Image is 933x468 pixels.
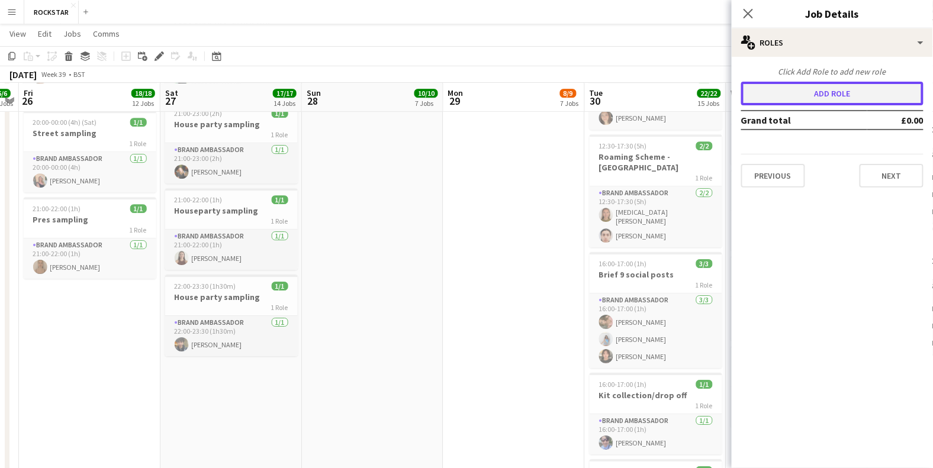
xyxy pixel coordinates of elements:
[590,293,722,368] app-card-role: Brand Ambassador3/316:00-17:00 (1h)[PERSON_NAME][PERSON_NAME][PERSON_NAME]
[590,252,722,368] div: 16:00-17:00 (1h)3/3Brief 9 social posts1 RoleBrand Ambassador3/316:00-17:00 (1h)[PERSON_NAME][PER...
[24,128,156,138] h3: Street sampling
[175,282,236,291] span: 22:00-23:30 (1h30m)
[88,26,124,41] a: Comms
[741,66,924,77] div: Click Add Role to add new role
[599,259,647,268] span: 16:00-17:00 (1h)
[732,28,933,57] div: Roles
[33,26,56,41] a: Edit
[63,28,81,39] span: Jobs
[590,373,722,454] app-job-card: 16:00-17:00 (1h)1/1Kit collection/drop off1 RoleBrand Ambassador1/116:00-17:00 (1h)[PERSON_NAME]
[860,164,924,188] button: Next
[22,94,33,108] span: 26
[24,214,156,225] h3: Pres sampling
[305,94,321,108] span: 28
[165,188,298,270] app-job-card: 21:00-22:00 (1h)1/1Houseparty sampling1 RoleBrand Ambassador1/121:00-22:00 (1h)[PERSON_NAME]
[590,269,722,280] h3: Brief 9 social posts
[24,238,156,279] app-card-role: Brand Ambassador1/121:00-22:00 (1h)[PERSON_NAME]
[130,139,147,148] span: 1 Role
[731,169,864,251] app-job-card: 19:30-21:30 (2h)1/1Football pres1 RoleBrand Ambassador1/119:30-21:30 (2h)[PERSON_NAME]
[165,275,298,356] app-job-card: 22:00-23:30 (1h30m)1/1House party sampling1 RoleBrand Ambassador1/122:00-23:30 (1h30m)[PERSON_NAME]
[561,99,579,108] div: 7 Jobs
[165,102,298,183] app-job-card: 21:00-23:00 (2h)1/1House party sampling1 RoleBrand Ambassador1/121:00-23:00 (2h)[PERSON_NAME]
[698,99,720,108] div: 15 Jobs
[741,164,805,188] button: Previous
[24,88,33,98] span: Fri
[415,99,437,108] div: 7 Jobs
[24,1,79,24] button: ROCKSTAR
[731,387,864,427] app-card-role: Brand Ambassador1/122:00-00:00 (2h)[PERSON_NAME]
[272,109,288,118] span: 1/1
[165,230,298,270] app-card-role: Brand Ambassador1/121:00-22:00 (1h)[PERSON_NAME]
[272,282,288,291] span: 1/1
[5,26,31,41] a: View
[274,99,296,108] div: 14 Jobs
[731,256,864,341] app-job-card: 20:00-22:00 (2h)1/1Cheer pres sampling1 RoleBrand Ambassador1/120:00-22:00 (2h)[PERSON_NAME] [PER...
[271,217,288,225] span: 1 Role
[165,316,298,356] app-card-role: Brand Ambassador1/122:00-23:30 (1h30m)[PERSON_NAME]
[165,205,298,216] h3: Houseparty sampling
[731,363,864,373] h3: Boxing pres
[590,151,722,173] h3: Roaming Scheme - [GEOGRAPHIC_DATA]
[729,94,747,108] span: 1
[590,414,722,454] app-card-role: Brand Ambassador1/116:00-17:00 (1h)[PERSON_NAME]
[165,88,178,98] span: Sat
[867,111,924,130] td: £0.00
[731,83,864,164] app-job-card: 19:00-21:00 (2h)1/1Sports social sampling1 RoleBrand Ambassador1/119:00-21:00 (2h)[PERSON_NAME]
[163,94,178,108] span: 27
[590,88,603,98] span: Tue
[731,211,864,251] app-card-role: Brand Ambassador1/119:30-21:30 (2h)[PERSON_NAME]
[165,119,298,130] h3: House party sampling
[33,204,81,213] span: 21:00-22:00 (1h)
[731,273,864,283] h3: Cheer pres sampling
[731,346,864,427] app-job-card: 22:00-00:00 (2h) (Thu)1/1Boxing pres1 RoleBrand Ambassador1/122:00-00:00 (2h)[PERSON_NAME]
[271,303,288,312] span: 1 Role
[741,111,867,130] td: Grand total
[590,186,722,247] app-card-role: Brand Ambassador2/212:30-17:30 (5h)[MEDICAL_DATA][PERSON_NAME][PERSON_NAME]
[130,118,147,127] span: 1/1
[273,89,297,98] span: 17/17
[731,297,864,341] app-card-role: Brand Ambassador1/120:00-22:00 (2h)[PERSON_NAME] [PERSON_NAME]
[271,130,288,139] span: 1 Role
[24,197,156,279] div: 21:00-22:00 (1h)1/1Pres sampling1 RoleBrand Ambassador1/121:00-22:00 (1h)[PERSON_NAME]
[696,259,713,268] span: 3/3
[24,152,156,192] app-card-role: Brand Ambassador1/120:00-00:00 (4h)[PERSON_NAME]
[272,195,288,204] span: 1/1
[448,88,464,98] span: Mon
[414,89,438,98] span: 10/10
[132,99,155,108] div: 12 Jobs
[590,134,722,247] app-job-card: 12:30-17:30 (5h)2/2Roaming Scheme - [GEOGRAPHIC_DATA]1 RoleBrand Ambassador2/212:30-17:30 (5h)[ME...
[130,225,147,234] span: 1 Role
[59,26,86,41] a: Jobs
[588,94,603,108] span: 30
[731,88,747,98] span: Wed
[9,28,26,39] span: View
[24,111,156,192] app-job-card: 20:00-00:00 (4h) (Sat)1/1Street sampling1 RoleBrand Ambassador1/120:00-00:00 (4h)[PERSON_NAME]
[33,118,97,127] span: 20:00-00:00 (4h) (Sat)
[175,109,223,118] span: 21:00-23:00 (2h)
[696,280,713,289] span: 1 Role
[9,69,37,80] div: [DATE]
[175,195,223,204] span: 21:00-22:00 (1h)
[307,88,321,98] span: Sun
[39,70,69,79] span: Week 39
[73,70,85,79] div: BST
[732,6,933,21] h3: Job Details
[131,89,155,98] span: 18/18
[130,204,147,213] span: 1/1
[165,143,298,183] app-card-role: Brand Ambassador1/121:00-23:00 (2h)[PERSON_NAME]
[696,173,713,182] span: 1 Role
[731,124,864,164] app-card-role: Brand Ambassador1/119:00-21:00 (2h)[PERSON_NAME]
[165,292,298,302] h3: House party sampling
[590,390,722,401] h3: Kit collection/drop off
[599,141,647,150] span: 12:30-17:30 (5h)
[696,401,713,410] span: 1 Role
